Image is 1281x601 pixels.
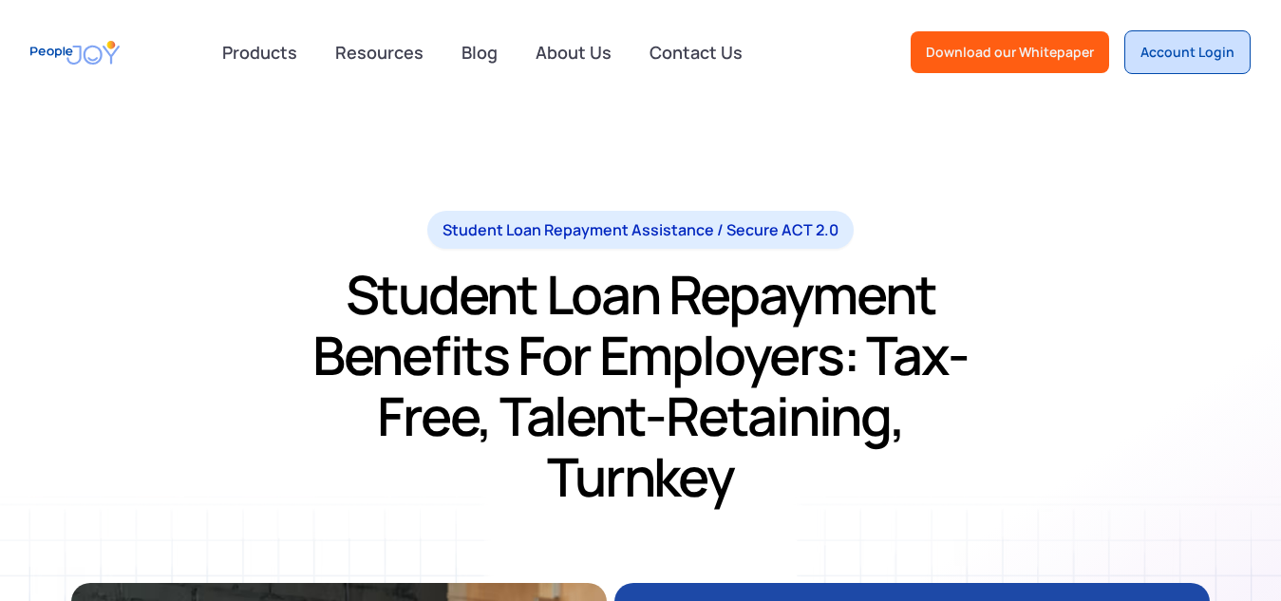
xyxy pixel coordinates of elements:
[30,31,120,74] a: home
[638,31,754,73] a: Contact Us
[911,31,1109,73] a: Download our Whitepaper
[926,43,1094,62] div: Download our Whitepaper
[450,31,509,73] a: Blog
[211,33,309,71] div: Products
[324,31,435,73] a: Resources
[1140,43,1234,62] div: Account Login
[299,264,983,507] h1: Student Loan Repayment Benefits for Employers: Tax-Free, Talent-Retaining, Turnkey
[1124,30,1251,74] a: Account Login
[443,218,838,241] div: Student Loan Repayment Assistance / Secure ACT 2.0
[524,31,623,73] a: About Us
